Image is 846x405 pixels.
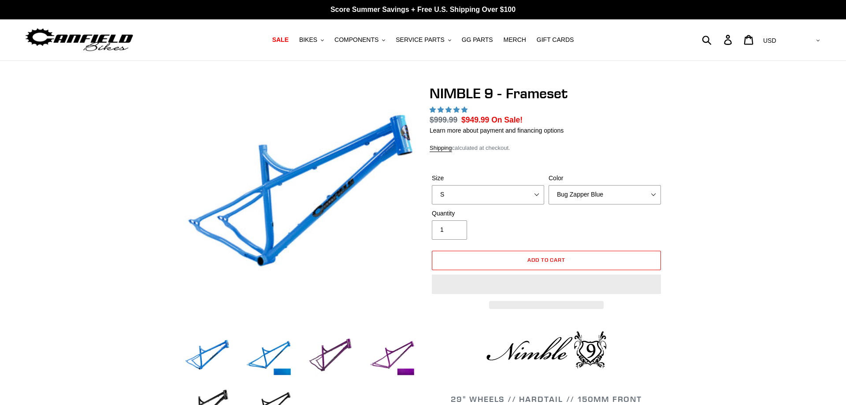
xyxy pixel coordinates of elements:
[432,209,544,218] label: Quantity
[299,36,317,44] span: BIKES
[306,333,355,381] img: Load image into Gallery viewer, NIMBLE 9 - Frameset
[451,394,642,404] span: 29" WHEELS // HARDTAIL // 150MM FRONT
[430,115,457,124] s: $999.99
[549,174,661,183] label: Color
[430,127,564,134] a: Learn more about payment and financing options
[430,144,663,152] div: calculated at checkout.
[430,145,452,152] a: Shipping
[396,36,444,44] span: SERVICE PARTS
[432,174,544,183] label: Size
[532,34,579,46] a: GIFT CARDS
[457,34,497,46] a: GG PARTS
[334,36,378,44] span: COMPONENTS
[391,34,455,46] button: SERVICE PARTS
[432,251,661,270] button: Add to cart
[245,333,293,381] img: Load image into Gallery viewer, NIMBLE 9 - Frameset
[268,34,293,46] a: SALE
[707,30,729,49] input: Search
[527,256,566,263] span: Add to cart
[430,106,469,113] span: 4.89 stars
[499,34,531,46] a: MERCH
[183,333,231,381] img: Load image into Gallery viewer, NIMBLE 9 - Frameset
[491,114,523,126] span: On Sale!
[368,333,416,381] img: Load image into Gallery viewer, NIMBLE 9 - Frameset
[537,36,574,44] span: GIFT CARDS
[462,36,493,44] span: GG PARTS
[330,34,390,46] button: COMPONENTS
[272,36,289,44] span: SALE
[295,34,328,46] button: BIKES
[504,36,526,44] span: MERCH
[24,26,134,54] img: Canfield Bikes
[461,115,489,124] span: $949.99
[430,85,663,102] h1: NIMBLE 9 - Frameset
[185,87,415,317] img: NIMBLE 9 - Frameset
